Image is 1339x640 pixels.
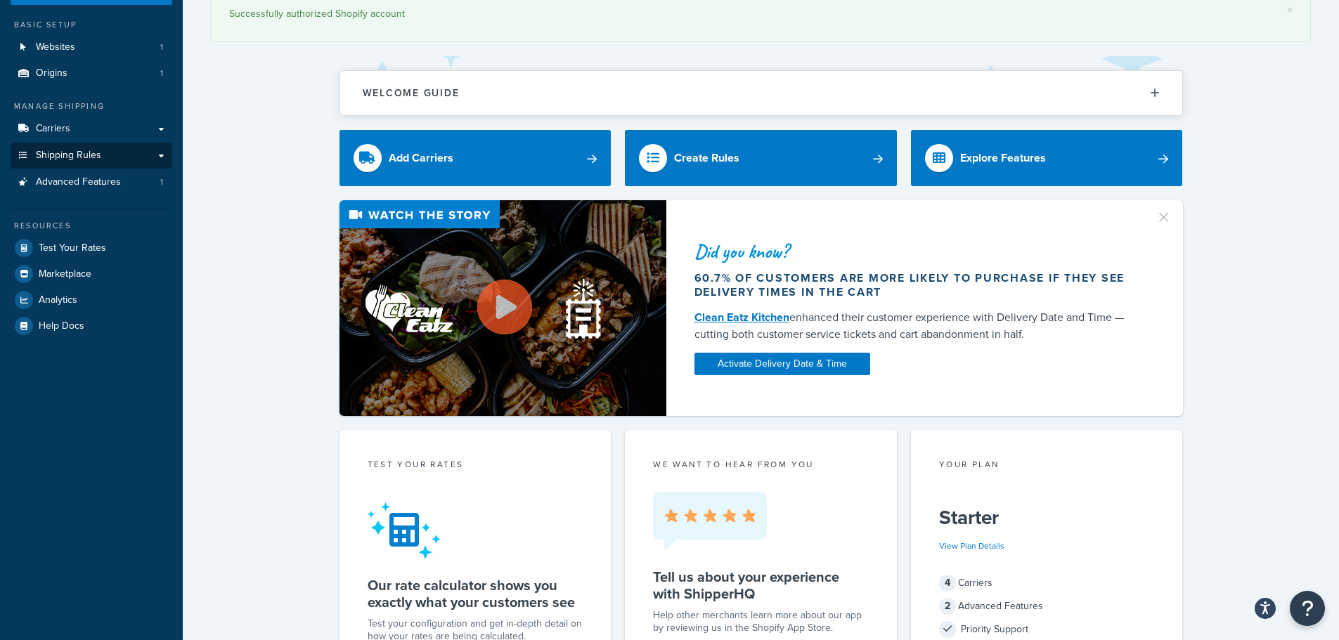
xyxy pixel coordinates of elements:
a: Test Your Rates [11,235,172,261]
div: Advanced Features [939,596,1155,616]
span: Carriers [36,123,70,135]
span: Advanced Features [36,176,121,188]
h5: Our rate calculator shows you exactly what your customers see [368,577,583,610]
p: Help other merchants learn more about our app by reviewing us in the Shopify App Store. [653,609,869,634]
div: Successfully authorized Shopify account [229,4,1293,24]
span: Test Your Rates [39,242,106,254]
a: View Plan Details [939,540,1004,552]
button: Welcome Guide [340,71,1182,115]
p: we want to hear from you [653,458,869,471]
a: Help Docs [11,313,172,339]
div: Explore Features [960,148,1046,168]
a: Explore Features [911,130,1183,186]
h2: Welcome Guide [363,88,460,98]
button: Open Resource Center [1290,591,1325,626]
div: Add Carriers [389,148,453,168]
span: 1 [160,41,163,53]
div: Carriers [939,573,1155,593]
a: Carriers [11,116,172,142]
span: 1 [160,176,163,188]
div: Test your rates [368,458,583,474]
li: Advanced Features [11,169,172,195]
img: Video thumbnail [339,200,666,416]
h5: Starter [939,507,1155,529]
span: Marketplace [39,268,91,280]
a: Create Rules [625,130,897,186]
div: Resources [11,220,172,232]
h5: Tell us about your experience with ShipperHQ [653,568,869,602]
div: Manage Shipping [11,100,172,112]
a: Clean Eatz Kitchen [694,309,789,325]
a: × [1287,4,1293,15]
div: enhanced their customer experience with Delivery Date and Time — cutting both customer service ti... [694,309,1139,343]
span: Websites [36,41,75,53]
div: Priority Support [939,620,1155,639]
div: Your Plan [939,458,1155,474]
a: Marketplace [11,261,172,287]
span: Shipping Rules [36,150,101,162]
a: Add Carriers [339,130,612,186]
div: Basic Setup [11,19,172,31]
span: Analytics [39,294,77,306]
a: Shipping Rules [11,143,172,169]
a: Origins1 [11,60,172,86]
li: Origins [11,60,172,86]
div: 60.7% of customers are more likely to purchase if they see delivery times in the cart [694,271,1139,299]
a: Websites1 [11,34,172,60]
div: Did you know? [694,242,1139,261]
a: Activate Delivery Date & Time [694,353,870,375]
a: Analytics [11,287,172,313]
div: Create Rules [674,148,739,168]
span: 4 [939,575,956,592]
span: 1 [160,67,163,79]
span: Origins [36,67,67,79]
li: Websites [11,34,172,60]
a: Advanced Features1 [11,169,172,195]
span: Help Docs [39,320,84,332]
span: 2 [939,598,956,615]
